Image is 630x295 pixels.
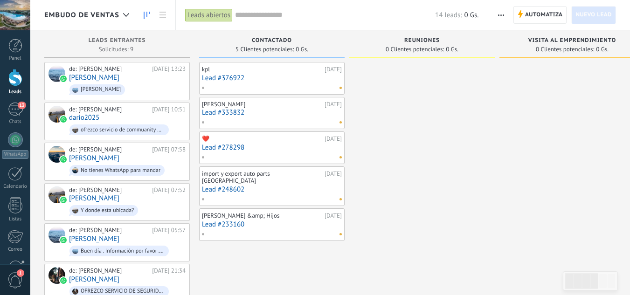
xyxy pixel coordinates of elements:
span: reuniones [404,37,440,44]
a: [PERSON_NAME] [69,275,119,283]
a: [PERSON_NAME] [69,74,119,82]
div: Listas [2,216,29,222]
div: [DATE] 13:23 [152,65,186,73]
span: Leads Entrantes [89,37,146,44]
span: 13 [18,102,26,109]
div: ❤️ [202,135,322,143]
div: ofrezco servicio de commuanity manager [81,127,165,133]
div: Leads Entrantes [49,37,185,45]
span: Automatiza [525,7,563,23]
div: Correo [2,247,29,253]
div: [DATE] [325,212,342,220]
div: Mónica Pierlorenzi [48,226,65,243]
a: [PERSON_NAME] [69,154,119,162]
div: de: [PERSON_NAME] [69,267,149,274]
div: import y export auto parts [GEOGRAPHIC_DATA] [202,170,322,185]
div: Buen día . Información por favor . Precio . Ubicación . Gracias [81,248,165,254]
span: No hay nada asignado [339,233,342,235]
img: waba.svg [60,156,67,163]
a: [PERSON_NAME] [69,194,119,202]
div: de: [PERSON_NAME] [69,186,149,194]
span: 0 Gs. [446,47,458,52]
div: de: [PERSON_NAME] [69,146,149,153]
div: [PERSON_NAME] &amp; Hijos [202,212,322,220]
div: [DATE] 07:52 [152,186,186,194]
span: Embudo de ventas [44,11,119,20]
a: Lead #376922 [202,74,342,82]
div: [DATE] [325,101,342,108]
div: Cristina Degiacomi [48,186,65,203]
div: [DATE] 21:34 [152,267,186,274]
a: dario2025 [69,114,99,122]
div: Contactado [204,37,340,45]
a: Nuevo lead [571,6,616,24]
div: de: [PERSON_NAME] [69,106,149,113]
div: OFREZCO SERVICIO DE SEGURIDAD Y PREVENCIÓN DE INCENDIOS. SERENO [81,288,165,295]
img: waba.svg [60,116,67,123]
a: [PERSON_NAME] [69,235,119,243]
span: Solicitudes: 9 [99,47,133,52]
a: Automatiza [513,6,567,24]
span: No hay nada asignado [339,121,342,123]
span: 0 Clientes potenciales: [536,47,594,52]
span: 0 Clientes potenciales: [386,47,444,52]
div: Daniel [48,267,65,284]
div: [DATE] 05:57 [152,226,186,234]
span: visita al emprendimiento [528,37,616,44]
a: Lead #333832 [202,109,342,117]
span: 0 Gs. [296,47,308,52]
div: [PERSON_NAME] [81,86,121,93]
a: Lead #233160 [202,220,342,228]
span: 0 Gs. [464,11,479,20]
img: waba.svg [60,75,67,82]
span: No hay nada asignado [339,198,342,200]
div: Francisco [48,65,65,82]
div: Calendario [2,184,29,190]
div: Panel [2,55,29,62]
img: waba.svg [60,197,67,203]
span: No hay nada asignado [339,87,342,89]
span: Nuevo lead [575,7,612,23]
div: [PERSON_NAME] [202,101,322,108]
div: [DATE] [325,170,342,185]
a: Lead #248602 [202,185,342,193]
span: No hay nada asignado [339,156,342,158]
span: 14 leads: [435,11,462,20]
div: kpl [202,66,322,73]
a: Lead #278298 [202,144,342,151]
div: reuniones [354,37,490,45]
span: 0 Gs. [596,47,609,52]
div: Chats [2,119,29,125]
img: waba.svg [60,277,67,284]
div: [DATE] 10:51 [152,106,186,113]
div: Leads [2,89,29,95]
div: [DATE] 07:58 [152,146,186,153]
div: [DATE] [325,66,342,73]
div: Leads abiertos [185,8,233,22]
span: 5 Clientes potenciales: [235,47,294,52]
img: waba.svg [60,237,67,243]
div: de: [PERSON_NAME] [69,65,149,73]
div: No tienes WhatsApp para mandar [81,167,160,174]
div: WhatsApp [2,150,28,159]
div: Claudio Nicolas [48,146,65,163]
div: [DATE] [325,135,342,143]
span: Contactado [252,37,292,44]
div: de: [PERSON_NAME] [69,226,149,234]
div: dario2025 [48,106,65,123]
span: 1 [17,269,24,277]
div: Y donde esta ubicada? [81,207,134,214]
